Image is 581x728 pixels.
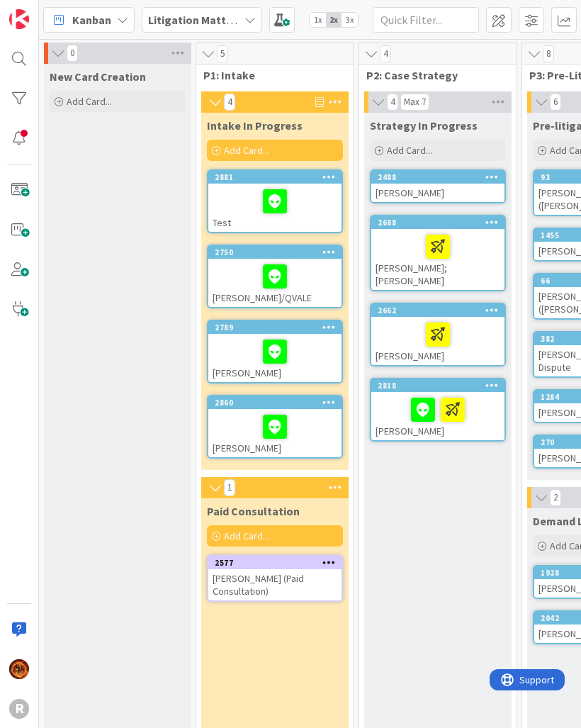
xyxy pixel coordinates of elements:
[208,569,342,600] div: [PERSON_NAME] (Paid Consultation)
[208,556,342,569] div: 2577
[371,171,504,202] div: 2488[PERSON_NAME]
[207,118,303,133] span: Intake In Progress
[387,94,398,111] span: 4
[342,13,358,27] span: 3x
[208,556,342,600] div: 2577[PERSON_NAME] (Paid Consultation)
[378,172,504,182] div: 2488
[371,304,504,365] div: 2662[PERSON_NAME]
[9,659,29,679] img: TR
[30,2,64,19] span: Support
[326,13,342,27] span: 2x
[371,229,504,290] div: [PERSON_NAME]; [PERSON_NAME]
[550,94,561,111] span: 6
[371,171,504,184] div: 2488
[208,396,342,457] div: 2860[PERSON_NAME]
[224,144,269,157] span: Add Card...
[9,9,29,29] img: Visit kanbanzone.com
[217,45,228,62] span: 5
[50,69,146,84] span: New Card Creation
[67,95,112,108] span: Add Card...
[404,99,426,106] div: Max 7
[378,306,504,315] div: 2662
[310,13,326,27] span: 1x
[378,381,504,391] div: 2818
[67,45,78,62] span: 0
[215,398,342,408] div: 2860
[215,247,342,257] div: 2750
[208,334,342,382] div: [PERSON_NAME]
[371,216,504,290] div: 2688[PERSON_NAME]; [PERSON_NAME]
[208,246,342,307] div: 2750[PERSON_NAME]/QVALE
[371,317,504,365] div: [PERSON_NAME]
[148,13,317,27] b: Litigation Matter Workflow (FL2)
[208,396,342,409] div: 2860
[543,45,554,62] span: 8
[208,171,342,232] div: 2881Test
[380,45,391,62] span: 4
[224,94,235,111] span: 4
[371,392,504,440] div: [PERSON_NAME]
[9,699,29,719] div: R
[72,11,111,28] span: Kanban
[208,246,342,259] div: 2750
[371,184,504,202] div: [PERSON_NAME]
[208,321,342,334] div: 2789
[215,172,342,182] div: 2881
[215,323,342,332] div: 2789
[224,530,269,542] span: Add Card...
[208,409,342,457] div: [PERSON_NAME]
[207,504,300,518] span: Paid Consultation
[224,479,235,496] span: 1
[366,68,499,82] span: P2: Case Strategy
[371,304,504,317] div: 2662
[215,558,342,568] div: 2577
[371,379,504,440] div: 2818[PERSON_NAME]
[208,184,342,232] div: Test
[371,379,504,392] div: 2818
[208,321,342,382] div: 2789[PERSON_NAME]
[208,171,342,184] div: 2881
[550,489,561,506] span: 2
[203,68,336,82] span: P1: Intake
[371,216,504,229] div: 2688
[208,259,342,307] div: [PERSON_NAME]/QVALE
[370,118,478,133] span: Strategy In Progress
[387,144,432,157] span: Add Card...
[373,7,479,33] input: Quick Filter...
[378,218,504,228] div: 2688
